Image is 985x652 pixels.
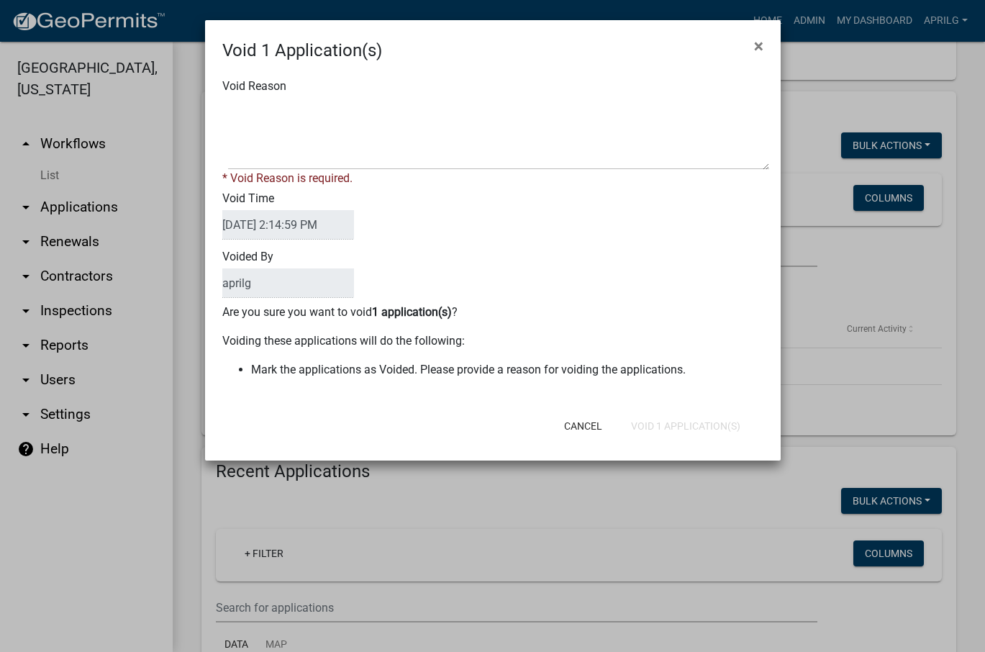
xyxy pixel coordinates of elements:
p: Are you sure you want to void ? [222,304,763,321]
label: Void Time [222,193,354,240]
label: Void Reason [222,81,286,92]
button: Cancel [553,413,614,439]
span: × [754,36,763,56]
h4: Void 1 Application(s) [222,37,382,63]
div: * Void Reason is required. [222,170,763,187]
p: Voiding these applications will do the following: [222,332,763,350]
input: DateTime [222,210,354,240]
textarea: Void Reason [228,98,769,170]
label: Voided By [222,251,354,298]
button: Void 1 Application(s) [619,413,752,439]
input: VoidedBy [222,268,354,298]
li: Mark the applications as Voided. Please provide a reason for voiding the applications. [251,361,763,379]
b: 1 application(s) [372,305,452,319]
button: Close [743,26,775,66]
